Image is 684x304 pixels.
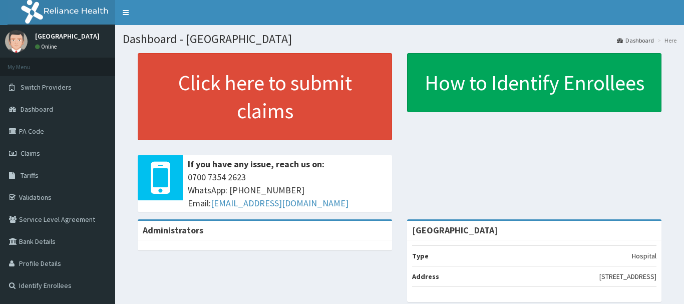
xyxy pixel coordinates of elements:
span: Switch Providers [21,83,72,92]
p: [STREET_ADDRESS] [599,271,656,281]
strong: [GEOGRAPHIC_DATA] [412,224,498,236]
p: [GEOGRAPHIC_DATA] [35,33,100,40]
a: Online [35,43,59,50]
b: Address [412,272,439,281]
a: [EMAIL_ADDRESS][DOMAIN_NAME] [211,197,349,209]
span: 0700 7354 2623 WhatsApp: [PHONE_NUMBER] Email: [188,171,387,209]
span: Dashboard [21,105,53,114]
b: Type [412,251,429,260]
img: User Image [5,30,28,53]
a: Dashboard [617,36,654,45]
b: If you have any issue, reach us on: [188,158,324,170]
b: Administrators [143,224,203,236]
a: How to Identify Enrollees [407,53,661,112]
span: Tariffs [21,171,39,180]
a: Click here to submit claims [138,53,392,140]
p: Hospital [632,251,656,261]
li: Here [655,36,676,45]
span: Claims [21,149,40,158]
h1: Dashboard - [GEOGRAPHIC_DATA] [123,33,676,46]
